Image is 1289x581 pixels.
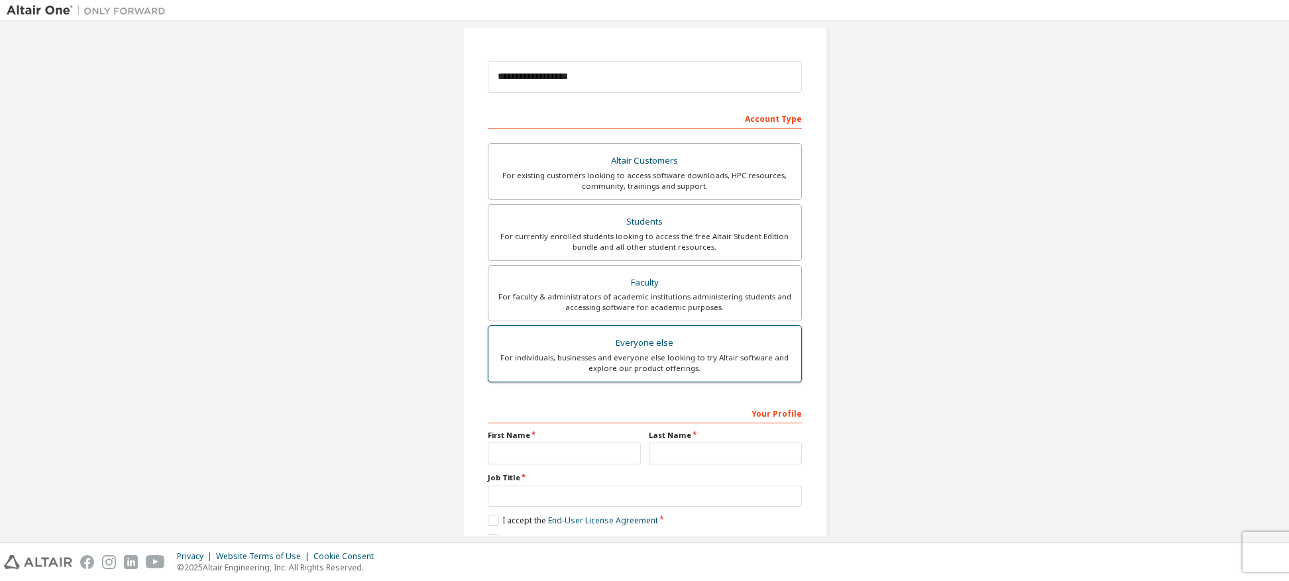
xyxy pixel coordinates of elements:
[177,551,216,562] div: Privacy
[496,291,793,313] div: For faculty & administrators of academic institutions administering students and accessing softwa...
[124,555,138,569] img: linkedin.svg
[496,352,793,374] div: For individuals, businesses and everyone else looking to try Altair software and explore our prod...
[177,562,382,573] p: © 2025 Altair Engineering, Inc. All Rights Reserved.
[102,555,116,569] img: instagram.svg
[216,551,313,562] div: Website Terms of Use
[496,213,793,231] div: Students
[313,551,382,562] div: Cookie Consent
[496,274,793,292] div: Faculty
[488,402,802,423] div: Your Profile
[649,430,802,441] label: Last Name
[496,152,793,170] div: Altair Customers
[80,555,94,569] img: facebook.svg
[488,107,802,129] div: Account Type
[4,555,72,569] img: altair_logo.svg
[488,534,694,545] label: I would like to receive marketing emails from Altair
[548,515,658,526] a: End-User License Agreement
[496,231,793,252] div: For currently enrolled students looking to access the free Altair Student Edition bundle and all ...
[488,515,658,526] label: I accept the
[488,472,802,483] label: Job Title
[488,430,641,441] label: First Name
[496,334,793,352] div: Everyone else
[7,4,172,17] img: Altair One
[496,170,793,191] div: For existing customers looking to access software downloads, HPC resources, community, trainings ...
[146,555,165,569] img: youtube.svg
